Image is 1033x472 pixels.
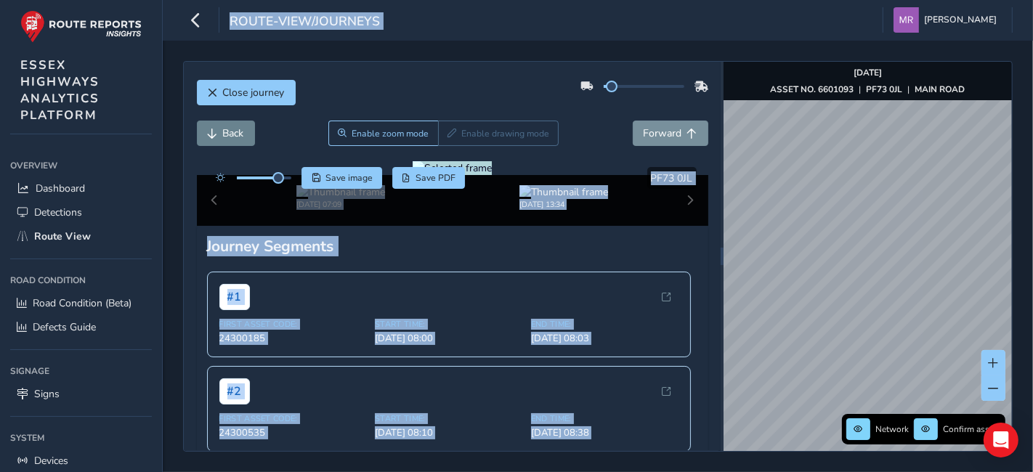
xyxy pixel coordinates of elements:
span: PF73 0JL [651,171,693,185]
div: Open Intercom Messenger [984,423,1018,457]
button: Save [301,167,382,189]
strong: [DATE] [854,67,882,78]
div: Signage [10,360,152,382]
button: Zoom [328,121,438,146]
span: Close journey [223,86,285,99]
span: Defects Guide [33,320,96,334]
strong: MAIN ROAD [915,84,965,95]
span: Back [223,126,244,140]
span: Forward [644,126,682,140]
span: Save PDF [416,172,455,184]
span: 24300535 [219,426,367,439]
div: [DATE] 13:34 [519,199,608,210]
strong: PF73 0JL [867,84,903,95]
div: | | [771,84,965,95]
span: [PERSON_NAME] [924,7,997,33]
span: Confirm assets [943,423,1001,435]
span: 24300185 [219,332,367,345]
span: Detections [34,206,82,219]
span: Road Condition (Beta) [33,296,131,310]
button: Back [197,121,255,146]
span: Start Time: [375,413,522,424]
div: Journey Segments [207,236,698,256]
a: Detections [10,200,152,224]
div: Road Condition [10,269,152,291]
span: ESSEX HIGHWAYS ANALYTICS PLATFORM [20,57,100,123]
div: Overview [10,155,152,176]
span: # 2 [219,378,250,404]
a: Defects Guide [10,315,152,339]
span: [DATE] 08:00 [375,332,522,345]
span: # 1 [219,284,250,310]
a: Dashboard [10,176,152,200]
button: PDF [392,167,466,189]
a: Road Condition (Beta) [10,291,152,315]
span: Devices [34,454,68,468]
button: [PERSON_NAME] [894,7,1002,33]
a: Signs [10,382,152,406]
span: [DATE] 08:03 [531,332,678,345]
span: Enable zoom mode [352,128,429,139]
img: Thumbnail frame [519,185,608,199]
span: Network [875,423,909,435]
button: Forward [633,121,708,146]
span: [DATE] 08:10 [375,426,522,439]
div: [DATE] 07:09 [296,199,385,210]
span: End Time: [531,319,678,330]
span: First Asset Code: [219,413,367,424]
span: First Asset Code: [219,319,367,330]
span: Route View [34,229,91,243]
div: System [10,427,152,449]
span: End Time: [531,413,678,424]
span: Start Time: [375,319,522,330]
span: Save image [325,172,373,184]
img: Thumbnail frame [296,185,385,199]
img: diamond-layout [894,7,919,33]
span: Signs [34,387,60,401]
span: [DATE] 08:38 [531,426,678,439]
span: Dashboard [36,182,85,195]
img: rr logo [20,10,142,43]
strong: ASSET NO. 6601093 [771,84,854,95]
span: route-view/journeys [230,12,380,33]
a: Route View [10,224,152,248]
button: Close journey [197,80,296,105]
